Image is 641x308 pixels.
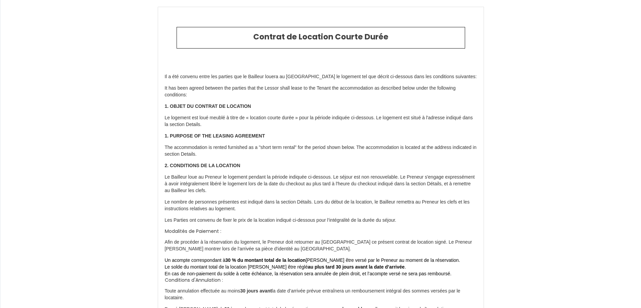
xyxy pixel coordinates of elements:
h3: Conditions d'Annulation : [165,277,477,283]
strong: 2. CONDITIONS DE LA LOCATION [165,163,240,168]
p: Le logement est loué meublé à titre de « location courte durée » pour la période indiquée ci-dess... [165,115,477,128]
h2: Contrat de Location Courte Durée [182,32,460,42]
p: It has been agreed between the parties that the Lessor shall lease to the Tenant the accommodatio... [165,85,477,98]
strong: 1. OBJET DU CONTRAT DE LOCATION [165,103,251,109]
strong: au plus tard 30 jours avant la date d’arrivée [308,264,405,270]
li: Un acompte correspondant à [PERSON_NAME] être versé par le Preneur au moment de la réservation. [165,257,477,264]
li: Le solde du montant total de la location [PERSON_NAME] être réglé . [165,264,477,271]
p: Il a été convenu entre les parties que le Bailleur louera au [GEOGRAPHIC_DATA] le logement tel qu... [165,73,477,80]
strong: 30 jours avant [240,288,272,294]
strong: 1. PURPOSE OF THE LEASING AGREEMENT [165,133,265,138]
p: Afin de procéder à la réservation du logement, le Preneur doit retourner au [GEOGRAPHIC_DATA] ce ... [165,239,477,252]
strong: 30 % du montant total de la location [225,257,306,263]
p: Toute annulation effectuée au moins la date d’arrivée prévue entraînera un remboursement intégral... [165,288,477,301]
p: Le Bailleur loue au Preneur le logement pendant la période indiquée ci-dessous. Le séjour est non... [165,174,477,194]
li: En cas de non-paiement du solde à cette échéance, la réservation sera annulée de plein droit, et ... [165,271,477,277]
p: The accommodation is rented furnished as a "short term rental" for the period shown below. The ac... [165,144,477,158]
p: Le nombre de personnes présentes est indiqué dans la section Détails. Lors du début de la locatio... [165,199,477,212]
p: Les Parties ont convenu de fixer le prix de la location indiqué ci-dessous pour l’intégralité de ... [165,217,477,224]
h3: Modalités de Paiement : [165,228,477,234]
